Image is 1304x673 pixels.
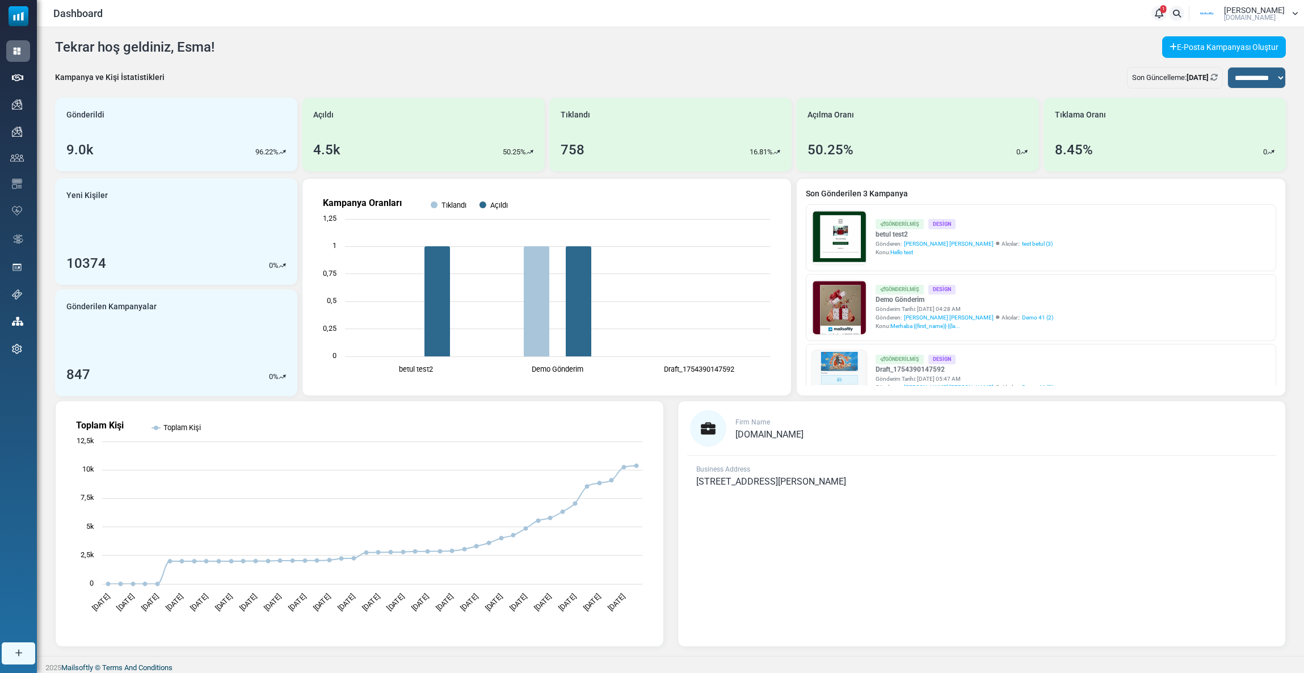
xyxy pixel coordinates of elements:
[81,550,94,559] text: 2,5k
[876,322,1053,330] div: Konu:
[876,364,1053,375] a: Draft_1754390147592
[928,355,956,364] div: Design
[1193,5,1298,22] a: User Logo [PERSON_NAME] [DOMAIN_NAME]
[696,465,750,473] span: Business Address
[1055,140,1093,160] div: 8.45%
[904,383,994,392] span: [PERSON_NAME] [PERSON_NAME]
[12,262,22,272] img: landing_pages.svg
[441,201,466,209] text: Tıklandı
[1210,73,1218,82] a: Refresh Stats
[904,313,994,322] span: [PERSON_NAME] [PERSON_NAME]
[65,410,654,637] svg: Toplam Kişi
[1022,239,1053,248] a: test betul (3)
[313,140,340,160] div: 4.5k
[269,371,273,382] p: 0
[532,365,583,373] text: Demo Gönderim
[876,229,1053,239] a: betul test2
[890,323,960,329] span: Merhaba {(first_name)} {(la...
[1022,383,1053,392] a: Demo 41 (2)
[696,476,846,487] span: [STREET_ADDRESS][PERSON_NAME]
[582,592,602,613] text: [DATE]
[1022,313,1053,322] a: Demo 41 (2)
[12,206,22,215] img: domain-health-icon.svg
[269,260,286,271] div: %
[90,579,94,587] text: 0
[876,248,1053,256] div: Konu:
[269,371,286,382] div: %
[1224,14,1276,21] span: [DOMAIN_NAME]
[312,592,332,613] text: [DATE]
[876,285,924,295] div: Gönderilmiş
[735,430,804,439] a: [DOMAIN_NAME]
[323,197,402,208] text: Kampanya Oranları
[336,592,356,613] text: [DATE]
[807,140,853,160] div: 50.25%
[1127,67,1223,89] div: Son Güncelleme:
[66,301,157,313] span: Gönderilen Kampanyalar
[66,364,90,385] div: 847
[238,592,258,613] text: [DATE]
[1193,5,1221,22] img: User Logo
[269,260,273,271] p: 0
[333,241,336,250] text: 1
[807,109,854,121] span: Açılma Oranı
[115,592,136,613] text: [DATE]
[435,592,455,613] text: [DATE]
[313,109,334,121] span: Açıldı
[735,418,770,426] span: Firm Name
[664,365,735,373] text: Draft_1754390147592
[928,219,956,229] div: Design
[323,269,336,277] text: 0,75
[490,201,508,209] text: Açıldı
[508,592,528,613] text: [DATE]
[561,140,584,160] div: 758
[213,592,234,613] text: [DATE]
[750,146,773,158] p: 16.81%
[735,429,804,440] span: [DOMAIN_NAME]
[102,663,173,672] a: Terms And Conditions
[1016,146,1020,158] p: 0
[1187,73,1209,82] b: [DATE]
[102,663,173,672] span: translation missing: tr.layouts.footer.terms_and_conditions
[77,436,94,445] text: 12,5k
[12,233,24,246] img: workflow.svg
[876,375,1053,383] div: Gönderim Tarihi: [DATE] 05:47 AM
[66,190,108,201] span: Yeni Kişiler
[12,127,22,137] img: campaigns-icon.png
[1055,109,1106,121] span: Tıklama Oranı
[86,522,94,531] text: 5k
[53,6,103,21] span: Dashboard
[1263,146,1267,158] p: 0
[333,351,336,360] text: 0
[12,289,22,300] img: support-icon.svg
[561,109,590,121] span: Tıklandı
[66,253,106,274] div: 10374
[66,140,94,160] div: 9.0k
[533,592,553,613] text: [DATE]
[55,39,214,56] h4: Tekrar hoş geldiniz, Esma!
[76,420,124,431] text: Toplam Kişi
[327,296,336,305] text: 0,5
[323,324,336,333] text: 0,25
[61,663,100,672] a: Mailsoftly ©
[312,188,781,386] svg: Kampanya Oranları
[606,592,626,613] text: [DATE]
[1151,6,1167,21] a: 1
[255,146,279,158] p: 96.22%
[876,239,1053,248] div: Gönderen: Alıcılar::
[410,592,430,613] text: [DATE]
[323,214,336,222] text: 1,25
[263,592,283,613] text: [DATE]
[12,99,22,110] img: campaigns-icon.png
[189,592,209,613] text: [DATE]
[55,178,297,285] a: Yeni Kişiler 10374 0%
[361,592,381,613] text: [DATE]
[876,295,1053,305] a: Demo Gönderim
[928,285,956,295] div: Design
[890,249,913,255] span: Hello test
[1160,5,1167,13] span: 1
[557,592,578,613] text: [DATE]
[806,188,1276,200] a: Son Gönderilen 3 Kampanya
[165,592,185,613] text: [DATE]
[12,179,22,189] img: email-templates-icon.svg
